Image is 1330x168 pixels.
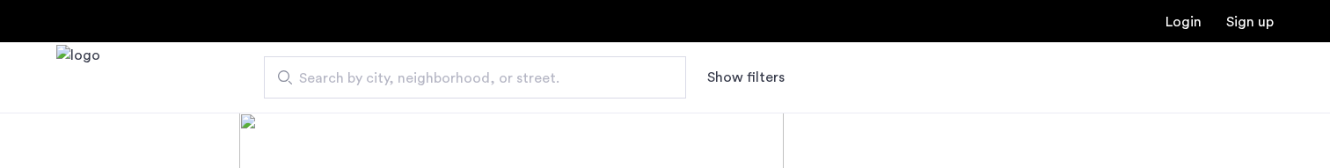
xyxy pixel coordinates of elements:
[1226,15,1274,29] a: Registration
[299,68,637,89] span: Search by city, neighborhood, or street.
[56,45,100,111] a: Cazamio Logo
[264,56,686,99] input: Apartment Search
[1166,15,1202,29] a: Login
[707,67,785,88] button: Show or hide filters
[56,45,100,111] img: logo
